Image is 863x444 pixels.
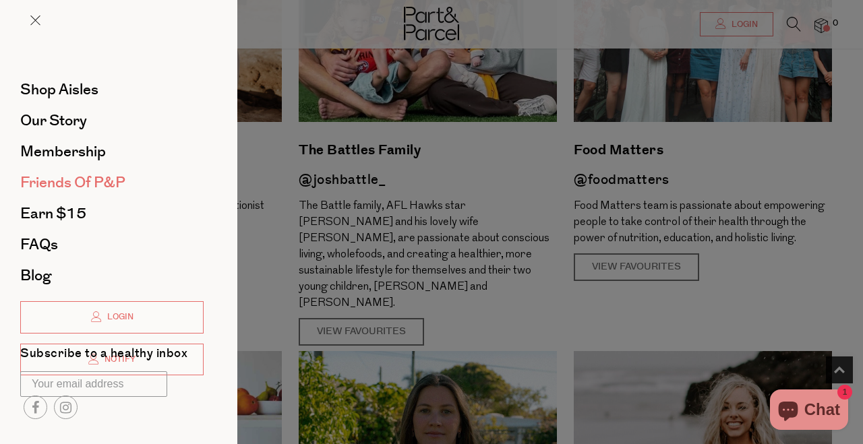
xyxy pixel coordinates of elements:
[20,110,87,131] span: Our Story
[20,265,51,286] span: Blog
[20,141,106,162] span: Membership
[766,389,852,433] inbox-online-store-chat: Shopify online store chat
[104,311,133,323] span: Login
[20,82,204,97] a: Shop Aisles
[20,344,204,376] a: Notify
[20,301,204,334] a: Login
[20,371,167,397] input: Your email address
[20,79,98,100] span: Shop Aisles
[20,144,204,159] a: Membership
[20,268,204,283] a: Blog
[20,206,204,221] a: Earn $15
[20,175,204,190] a: Friends of P&P
[20,113,204,128] a: Our Story
[20,203,86,224] span: Earn $15
[20,348,187,364] label: Subscribe to a healthy inbox
[20,234,58,255] span: FAQs
[20,237,204,252] a: FAQs
[20,172,125,193] span: Friends of P&P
